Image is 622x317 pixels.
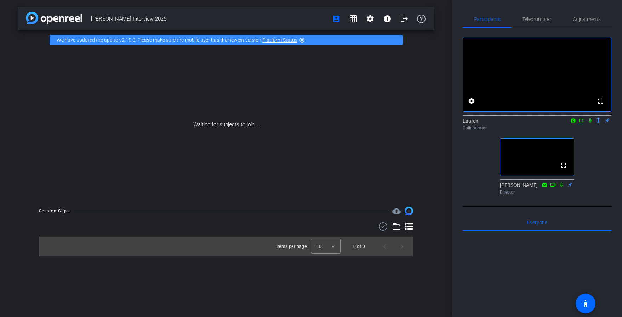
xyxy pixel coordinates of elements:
mat-icon: fullscreen [597,97,605,105]
img: Session clips [405,207,413,215]
mat-icon: highlight_off [299,37,305,43]
div: Items per page: [276,243,308,250]
span: Participants [474,17,501,22]
span: Adjustments [573,17,601,22]
mat-icon: account_box [332,15,341,23]
div: Lauren [463,117,611,131]
mat-icon: flip [594,117,603,123]
button: Next page [393,238,410,255]
a: Platform Status [262,37,297,43]
div: Waiting for subjects to join... [18,50,434,200]
div: [PERSON_NAME] [500,182,574,195]
div: We have updated the app to v2.15.0. Please make sure the mobile user has the newest version. [50,35,403,45]
span: Everyone [527,220,547,225]
span: [PERSON_NAME] Interview 2025 [91,12,328,26]
mat-icon: settings [467,97,476,105]
mat-icon: settings [366,15,375,23]
div: Session Clips [39,207,70,215]
button: Previous page [376,238,393,255]
mat-icon: grid_on [349,15,358,23]
mat-icon: logout [400,15,409,23]
span: Destinations for your clips [392,207,401,215]
div: Collaborator [463,125,611,131]
img: app-logo [26,12,82,24]
mat-icon: fullscreen [559,161,568,169]
div: 0 of 0 [353,243,365,250]
mat-icon: cloud_upload [392,207,401,215]
mat-icon: info [383,15,392,23]
span: Teleprompter [522,17,551,22]
div: Director [500,189,574,195]
mat-icon: accessibility [581,299,590,308]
